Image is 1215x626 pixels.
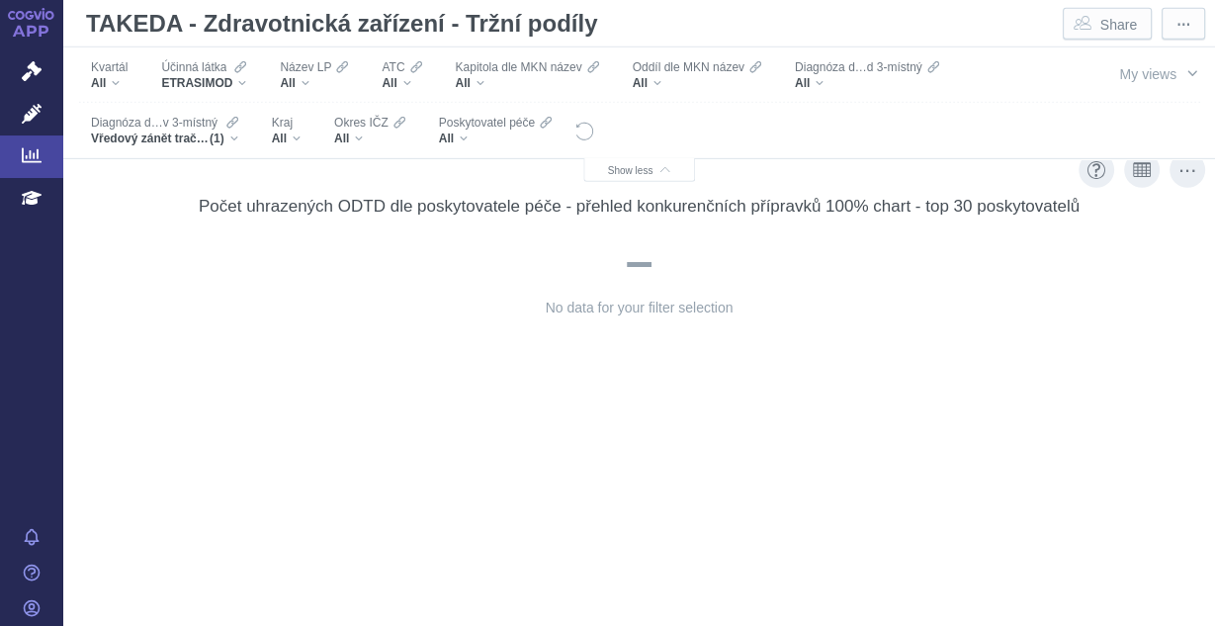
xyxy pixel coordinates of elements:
[78,4,607,44] h1: TAKEDA - Zdravotnická zařízení - Tržní podíly
[262,110,310,151] div: KrajAll
[573,121,595,142] button: Reset all filters
[1063,8,1152,40] button: Share dashboard
[91,59,128,75] span: Kvartál
[272,115,293,131] span: Kraj
[324,110,415,151] div: Okres IČZAll
[439,115,535,131] span: Poskytovatel péče
[91,75,106,91] span: All
[608,165,671,176] span: Show less
[382,59,404,75] span: ATC
[334,115,389,131] span: Okres IČZ
[151,54,256,96] div: Účinná látkaETRASIMOD
[81,54,137,96] div: KvartálAll
[1079,152,1114,188] div: Description
[1100,54,1215,92] button: My views
[81,110,248,151] div: Diagnóza d…v 3-místnýVředový zánět tračníku [[MEDICAL_DATA]] - idiopatická proktokolitida(1)
[280,75,295,91] span: All
[583,158,696,182] button: Show less
[1176,15,1190,35] span: ⋯
[161,59,226,75] span: Účinná látka
[1124,152,1160,188] div: Show as table
[795,75,810,91] span: All
[382,75,396,91] span: All
[199,196,1080,217] div: Počet uhrazených ODTD dle poskytovatele péče - přehled konkurenčních přípravků 100% chart - top 3...
[429,110,562,151] div: Poskytovatel péčeAll
[456,59,582,75] span: Kapitola dle MKN název
[446,54,609,96] div: Kapitola dle MKN názevAll
[795,59,922,75] span: Diagnóza d…d 3-místný
[1170,152,1205,188] div: More actions
[372,54,431,96] div: ATCAll
[210,131,224,146] span: (1)
[270,54,358,96] div: Název LPAll
[91,131,210,146] span: Vředový zánět tračníku [[MEDICAL_DATA]] - idiopatická proktokolitida
[91,115,217,131] span: Diagnóza d…v 3-místný
[280,59,331,75] span: Název LP
[272,131,287,146] span: All
[633,59,744,75] span: Oddíl dle MKN název
[546,300,734,315] span: No data for your filter selection
[633,75,648,91] span: All
[1162,8,1205,40] button: More actions
[334,131,349,146] span: All
[623,54,771,96] div: Oddíl dle MKN názevAll
[785,54,949,96] div: Diagnóza d…d 3-místnýAll
[439,131,454,146] span: All
[1119,66,1176,82] span: My views
[456,75,471,91] span: All
[161,75,232,91] span: ETRASIMOD
[1100,15,1137,35] span: Share
[78,47,1052,158] div: Filters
